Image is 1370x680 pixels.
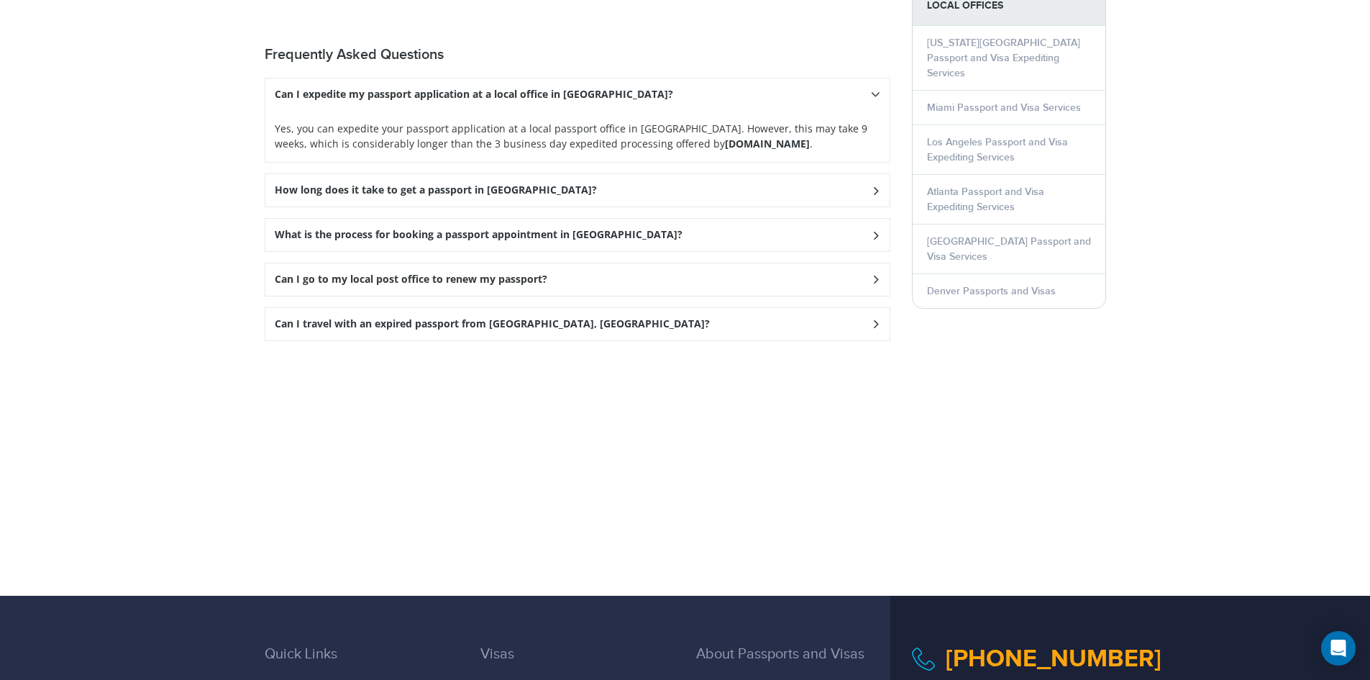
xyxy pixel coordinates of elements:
div: Open Intercom Messenger [1321,631,1356,666]
a: Denver Passports and Visas [927,285,1056,297]
a: [GEOGRAPHIC_DATA] Passport and Visa Services [927,235,1091,263]
h3: Can I go to my local post office to renew my passport? [275,273,547,286]
h3: Can I travel with an expired passport from [GEOGRAPHIC_DATA], [GEOGRAPHIC_DATA]? [275,318,710,330]
a: Miami Passport and Visa Services [927,101,1081,114]
h3: What is the process for booking a passport appointment in [GEOGRAPHIC_DATA]? [275,229,682,241]
a: Atlanta Passport and Visa Expediting Services [927,186,1044,213]
strong: [DOMAIN_NAME] [725,137,810,150]
h3: How long does it take to get a passport in [GEOGRAPHIC_DATA]? [275,184,597,196]
h2: Frequently Asked Questions [265,46,890,63]
h3: Can I expedite my passport application at a local office in [GEOGRAPHIC_DATA]? [275,89,673,101]
a: [PHONE_NUMBER] [946,644,1161,674]
a: Los Angeles Passport and Visa Expediting Services [927,136,1068,163]
p: Yes, you can expedite your passport application at a local passport office in [GEOGRAPHIC_DATA]. ... [275,121,880,151]
a: [US_STATE][GEOGRAPHIC_DATA] Passport and Visa Expediting Services [927,37,1080,79]
iframe: fb:comments Facebook Social Plugin [265,352,890,502]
